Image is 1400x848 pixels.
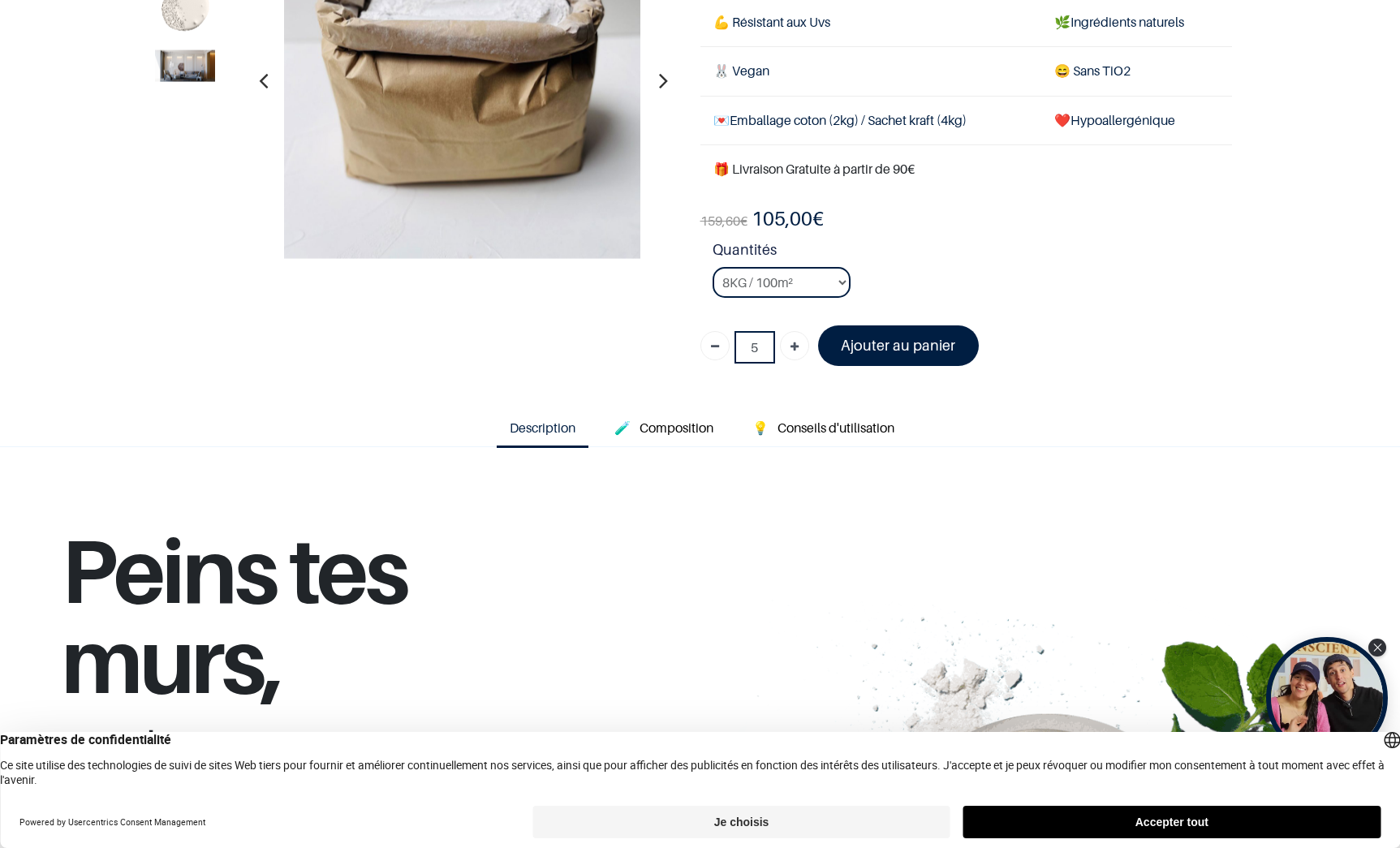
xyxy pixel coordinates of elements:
span: 🧪 [614,420,631,436]
span: 💌 [713,112,730,128]
h1: pas tes poumons [89,725,602,751]
td: ❤️Hypoallergénique [1041,96,1232,144]
span: Composition [640,420,713,436]
div: Open Tolstoy [1266,637,1388,759]
div: Close Tolstoy widget [1368,639,1386,656]
h1: Peins tes murs, [61,525,631,725]
td: ans TiO2 [1041,47,1232,96]
strong: Quantités [713,239,1232,267]
span: 💪 Résistant aux Uvs [713,14,830,30]
span: Conseils d'utilisation [778,420,894,436]
td: Emballage coton (2kg) / Sachet kraft (4kg) [700,96,1041,144]
a: Ajouter au panier [818,325,980,365]
b: € [752,207,824,230]
span: Description [510,420,575,436]
div: Tolstoy bubble widget [1266,637,1388,759]
span: 159,60 [700,213,740,229]
span: 105,00 [752,207,812,230]
span: € [700,213,747,230]
button: Open chat widget [14,14,62,62]
span: 🌿 [1054,14,1070,30]
span: 💡 [752,420,769,436]
font: Ajouter au panier [841,337,955,354]
img: Product image [155,50,215,82]
span: 😄 S [1054,62,1080,79]
font: 🎁 Livraison Gratuite à partir de 90€ [713,161,915,177]
div: Open Tolstoy widget [1266,637,1388,759]
a: Ajouter [780,331,809,360]
span: 🐰 Vegan [713,62,769,79]
a: Supprimer [700,331,730,360]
